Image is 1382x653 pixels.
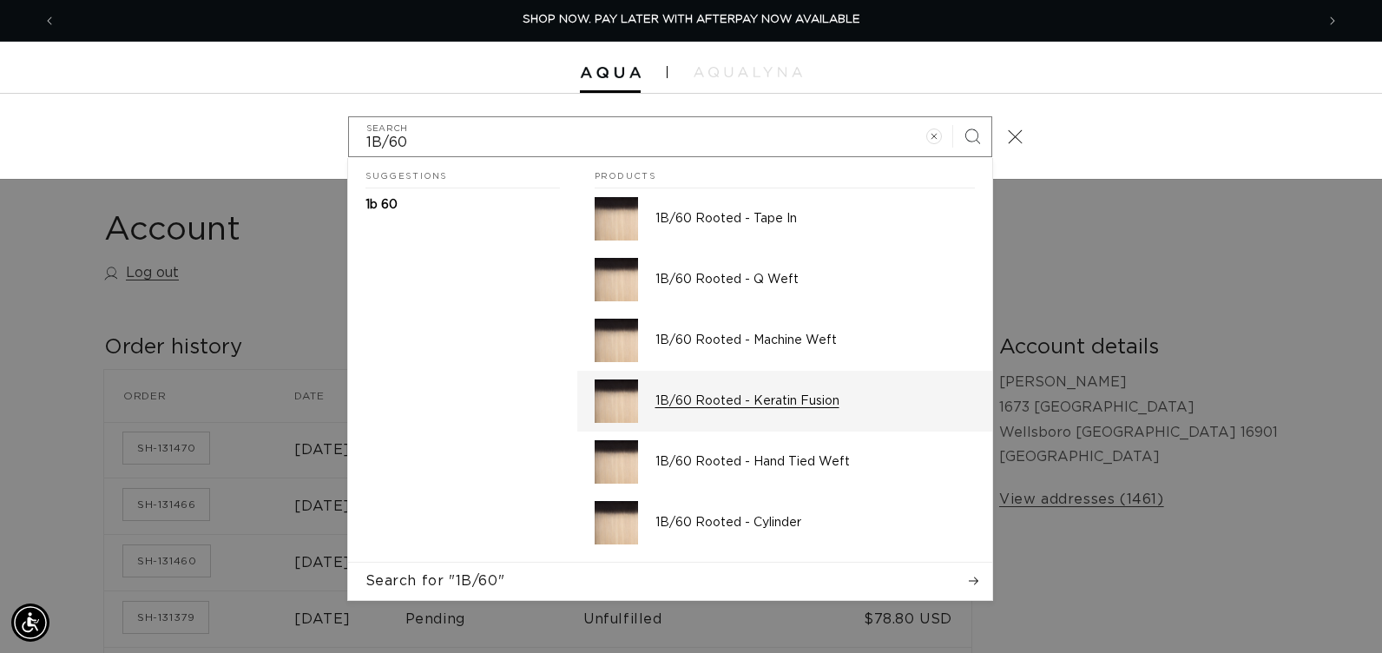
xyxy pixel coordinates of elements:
h2: Products [595,158,975,189]
img: 1B/60 Rooted - Q Weft [595,258,638,301]
a: 1B/60 Rooted - Q Weft [577,249,992,310]
span: Search for "1B/60" [365,571,505,590]
img: 1B/60 Rooted - Keratin Fusion [595,379,638,423]
img: 1B/60 Rooted - Tape In [595,197,638,241]
input: Search [349,117,991,156]
button: Clear search term [915,117,953,155]
div: Accessibility Menu [11,604,49,642]
span: SHOP NOW. PAY LATER WITH AFTERPAY NOW AVAILABLE [523,14,860,25]
p: 1B/60 Rooted - Q Weft [655,272,975,287]
h2: Suggestions [365,158,560,189]
a: 1B/60 Rooted - Machine Weft [577,310,992,371]
p: 1b 60 [365,197,398,213]
p: 1B/60 Rooted - Hand Tied Weft [655,454,975,470]
a: 1b 60 [348,188,577,221]
button: Close [997,117,1035,155]
img: aqualyna.com [694,67,802,77]
p: 1B/60 Rooted - Cylinder [655,515,975,531]
a: 1B/60 Rooted - Tape In [577,188,992,249]
img: 1B/60 Rooted - Machine Weft [595,319,638,362]
a: 1B/60 Rooted - Keratin Fusion [577,371,992,432]
a: 1B/60 Rooted - Cylinder [577,492,992,553]
p: 1B/60 Rooted - Tape In [655,211,975,227]
button: Next announcement [1313,4,1352,37]
p: 1B/60 Rooted - Keratin Fusion [655,393,975,409]
img: 1B/60 Rooted - Cylinder [595,501,638,544]
button: Search [953,117,991,155]
a: 1B/60 Rooted - Hand Tied Weft [577,432,992,492]
img: Aqua Hair Extensions [580,67,641,79]
button: Previous announcement [30,4,69,37]
iframe: Chat Widget [1295,570,1382,653]
img: 1B/60 Rooted - Hand Tied Weft [595,440,638,484]
p: 1B/60 Rooted - Machine Weft [655,333,975,348]
span: 1b 60 [365,199,398,211]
